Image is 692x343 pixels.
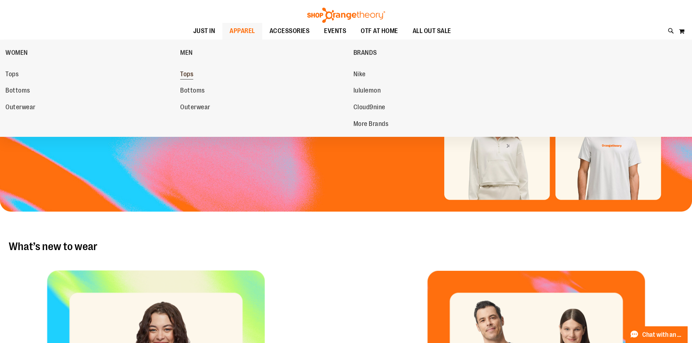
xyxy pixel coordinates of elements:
[353,87,381,96] span: lululemon
[193,23,215,39] span: JUST IN
[5,103,36,113] span: Outerwear
[5,49,28,58] span: WOMEN
[353,70,366,79] span: Nike
[361,23,398,39] span: OTF AT HOME
[353,49,377,58] span: BRANDS
[306,8,386,23] img: Shop Orangetheory
[180,103,210,113] span: Outerwear
[324,23,346,39] span: EVENTS
[230,23,255,39] span: APPAREL
[626,326,688,343] button: Chat with an Expert
[180,49,193,58] span: MEN
[353,120,389,129] span: More Brands
[413,23,451,39] span: ALL OUT SALE
[180,87,205,96] span: Bottoms
[642,331,683,338] span: Chat with an Expert
[353,103,385,113] span: Cloud9nine
[5,70,19,79] span: Tops
[270,23,310,39] span: ACCESSORIES
[5,87,30,96] span: Bottoms
[180,70,193,79] span: Tops
[9,241,683,252] h2: What’s new to wear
